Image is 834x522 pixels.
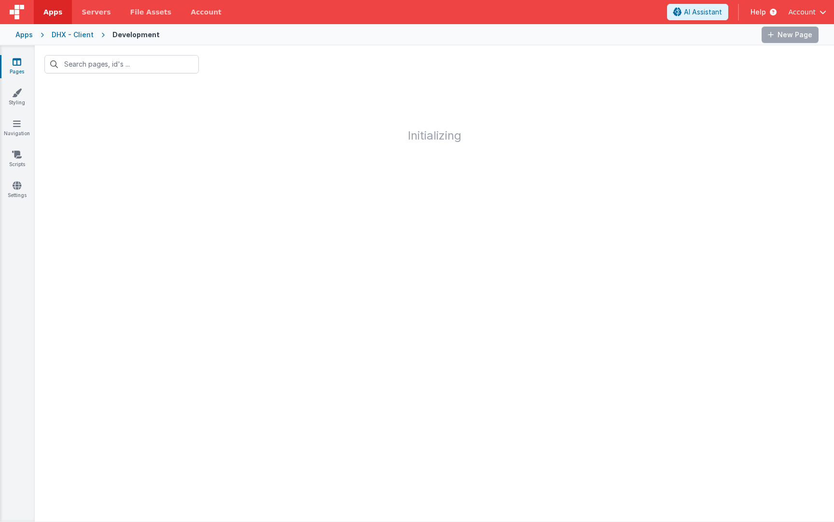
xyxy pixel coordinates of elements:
h1: Initializing [35,83,834,142]
span: Apps [43,7,62,17]
button: New Page [762,27,819,43]
span: Account [788,7,816,17]
input: Search pages, id's ... [44,55,199,73]
button: Account [788,7,826,17]
div: Apps [15,30,33,40]
div: Development [112,30,160,40]
span: AI Assistant [684,7,722,17]
span: File Assets [130,7,172,17]
button: AI Assistant [667,4,728,20]
span: Servers [82,7,111,17]
span: Help [751,7,766,17]
div: DHX - Client [52,30,94,40]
